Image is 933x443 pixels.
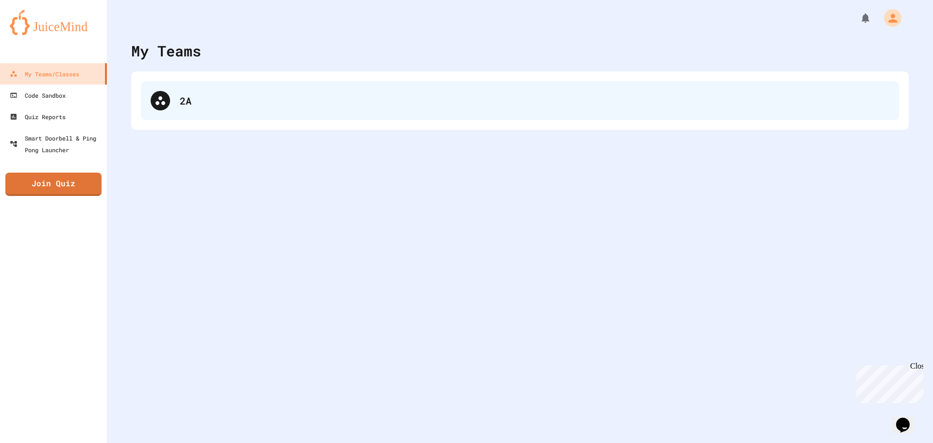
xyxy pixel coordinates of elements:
div: Smart Doorbell & Ping Pong Launcher [10,132,103,156]
iframe: chat widget [852,362,923,403]
iframe: chat widget [892,404,923,433]
div: 2A [141,81,899,120]
div: 2A [180,93,889,108]
div: My Account [874,7,904,29]
div: Chat with us now!Close [4,4,67,62]
div: My Notifications [842,10,874,26]
div: My Teams [131,40,201,62]
a: Join Quiz [5,173,102,196]
div: My Teams/Classes [10,68,79,80]
div: Code Sandbox [10,89,66,101]
img: logo-orange.svg [10,10,97,35]
div: Quiz Reports [10,111,66,123]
